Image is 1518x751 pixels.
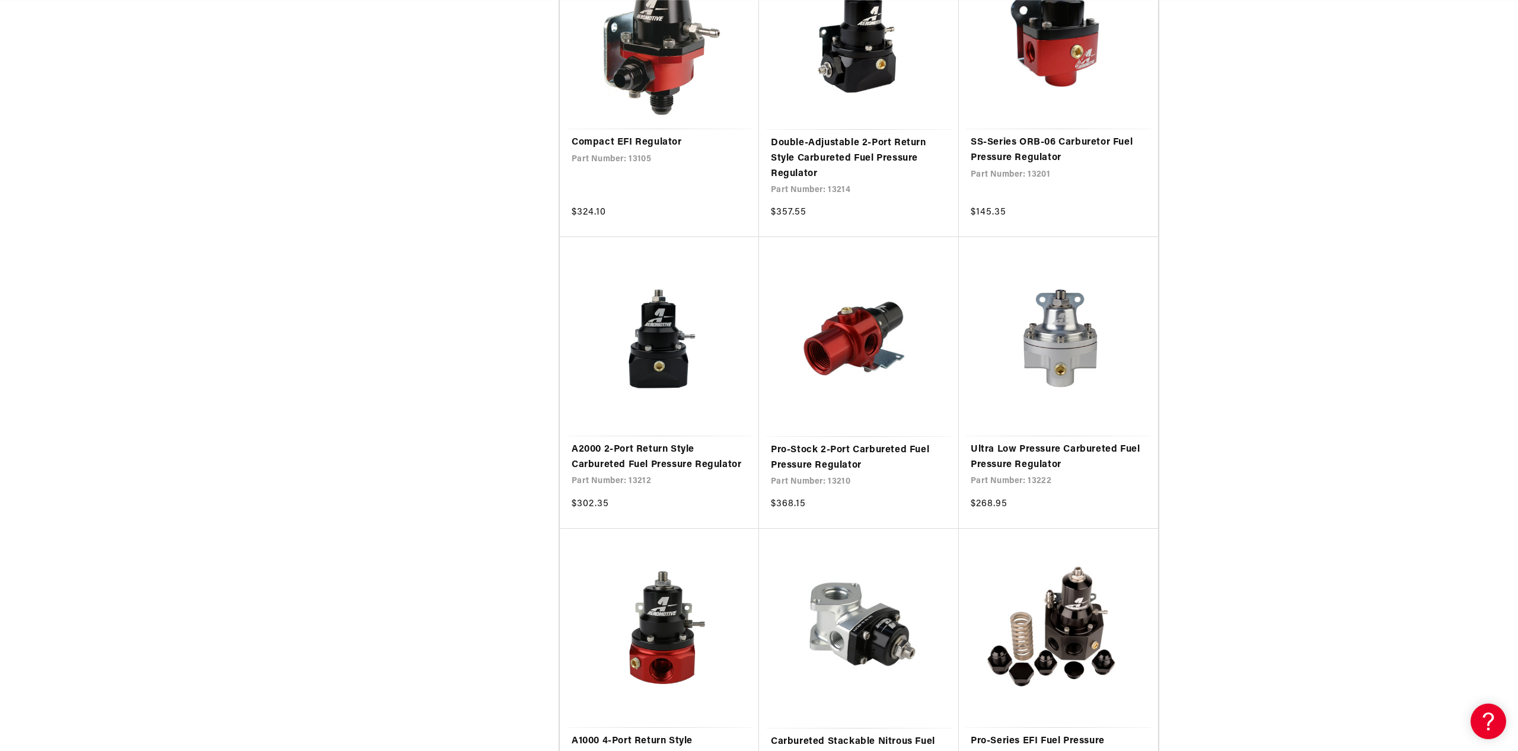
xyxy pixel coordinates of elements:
a: A2000 2-Port Return Style Carbureted Fuel Pressure Regulator [572,442,747,472]
a: Ultra Low Pressure Carbureted Fuel Pressure Regulator [971,442,1146,472]
a: SS-Series ORB-06 Carburetor Fuel Pressure Regulator [971,135,1146,165]
a: Pro-Stock 2-Port Carbureted Fuel Pressure Regulator [771,443,947,473]
a: Double-Adjustable 2-Port Return Style Carbureted Fuel Pressure Regulator [771,136,947,181]
a: Compact EFI Regulator [572,135,747,151]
